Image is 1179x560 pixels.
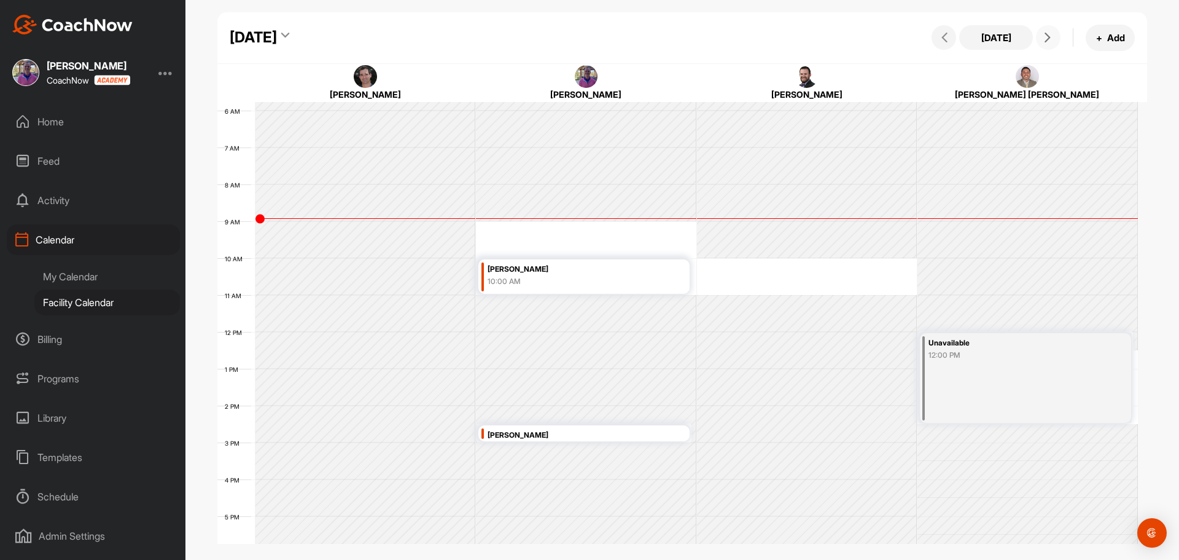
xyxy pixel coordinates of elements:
[12,15,133,34] img: CoachNow
[34,290,180,315] div: Facility Calendar
[7,442,180,473] div: Templates
[575,65,598,89] img: square_ca7ec96441eb838c310c341fdbc4eb55.jpg
[928,336,1093,350] div: Unavailable
[7,403,180,433] div: Library
[1016,65,1039,89] img: square_0ade9b29a01d013c47883038bb051d47.jpg
[217,476,252,484] div: 4 PM
[217,403,252,410] div: 2 PM
[7,363,180,394] div: Programs
[1137,518,1167,548] div: Open Intercom Messenger
[7,185,180,216] div: Activity
[7,146,180,176] div: Feed
[494,88,678,101] div: [PERSON_NAME]
[488,428,652,443] div: [PERSON_NAME]
[47,61,130,71] div: [PERSON_NAME]
[217,440,252,447] div: 3 PM
[795,65,819,89] img: square_5a02689f1687616c836b4f227dadd02e.jpg
[230,26,277,49] div: [DATE]
[1096,31,1102,44] span: +
[47,75,130,85] div: CoachNow
[217,513,252,521] div: 5 PM
[217,292,254,299] div: 11 AM
[7,481,180,512] div: Schedule
[34,264,180,290] div: My Calendar
[936,88,1119,101] div: [PERSON_NAME] [PERSON_NAME]
[217,255,255,262] div: 10 AM
[928,350,1093,361] div: 12:00 PM
[217,108,252,115] div: 6 AM
[354,65,377,89] img: square_5027e2341d9045fb2fbe9f18383d5129.jpg
[217,181,252,189] div: 8 AM
[7,224,180,255] div: Calendar
[12,59,39,86] img: square_ca7ec96441eb838c310c341fdbc4eb55.jpg
[217,218,252,226] div: 9 AM
[217,144,252,152] div: 7 AM
[959,25,1033,50] button: [DATE]
[7,106,180,137] div: Home
[217,366,251,373] div: 1 PM
[217,329,254,336] div: 12 PM
[94,75,130,85] img: CoachNow acadmey
[1086,25,1135,51] button: +Add
[7,324,180,355] div: Billing
[274,88,457,101] div: [PERSON_NAME]
[7,521,180,551] div: Admin Settings
[488,276,652,287] div: 10:00 AM
[488,262,652,277] div: [PERSON_NAME]
[715,88,898,101] div: [PERSON_NAME]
